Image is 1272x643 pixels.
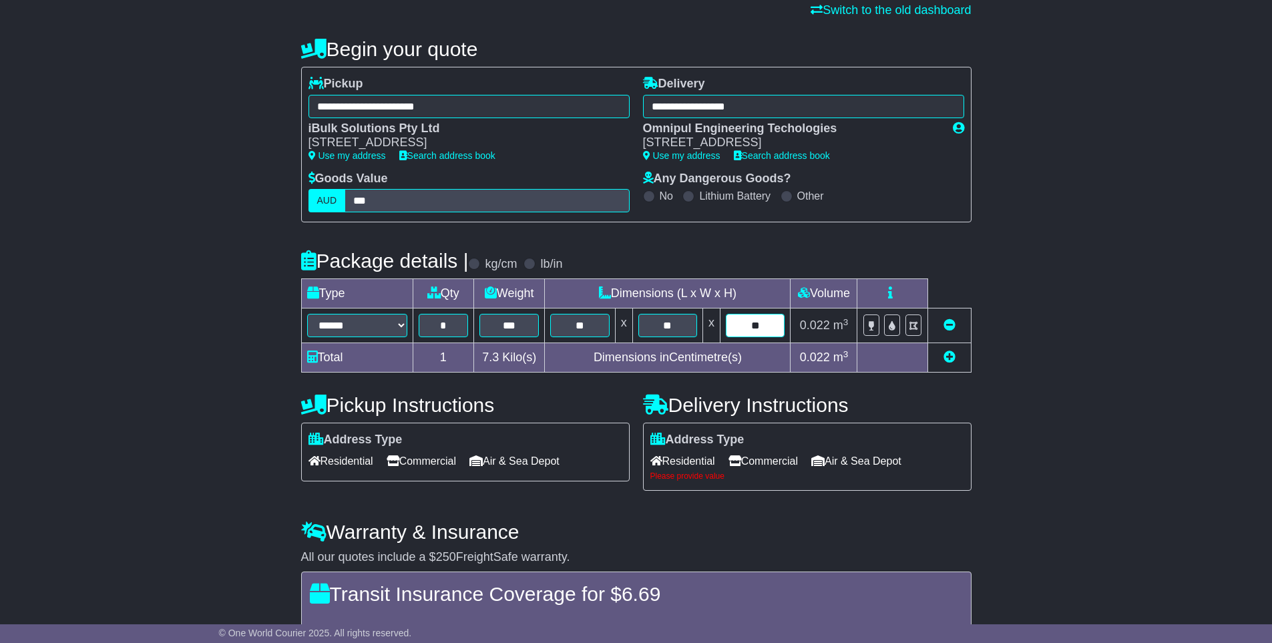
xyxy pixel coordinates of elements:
[650,451,715,471] span: Residential
[545,279,791,308] td: Dimensions (L x W x H)
[650,433,745,447] label: Address Type
[811,451,901,471] span: Air & Sea Depot
[219,628,412,638] span: © One World Courier 2025. All rights reserved.
[833,351,849,364] span: m
[308,433,403,447] label: Address Type
[811,3,971,17] a: Switch to the old dashboard
[469,451,560,471] span: Air & Sea Depot
[474,343,545,373] td: Kilo(s)
[643,172,791,186] label: Any Dangerous Goods?
[308,172,388,186] label: Goods Value
[734,150,830,161] a: Search address book
[413,343,474,373] td: 1
[308,122,616,136] div: iBulk Solutions Pty Ltd
[791,279,857,308] td: Volume
[643,150,720,161] a: Use my address
[308,77,363,91] label: Pickup
[643,122,939,136] div: Omnipul Engineering Techologies
[615,308,632,343] td: x
[485,257,517,272] label: kg/cm
[301,279,413,308] td: Type
[797,190,824,202] label: Other
[482,351,499,364] span: 7.3
[308,136,616,150] div: [STREET_ADDRESS]
[943,351,956,364] a: Add new item
[301,550,972,565] div: All our quotes include a $ FreightSafe warranty.
[643,136,939,150] div: [STREET_ADDRESS]
[308,451,373,471] span: Residential
[301,38,972,60] h4: Begin your quote
[301,343,413,373] td: Total
[703,308,720,343] td: x
[699,190,771,202] label: Lithium Battery
[545,343,791,373] td: Dimensions in Centimetre(s)
[301,250,469,272] h4: Package details |
[650,471,964,481] div: Please provide value
[643,394,972,416] h4: Delivery Instructions
[436,550,456,564] span: 250
[843,317,849,327] sup: 3
[833,318,849,332] span: m
[728,451,798,471] span: Commercial
[800,351,830,364] span: 0.022
[800,318,830,332] span: 0.022
[474,279,545,308] td: Weight
[308,150,386,161] a: Use my address
[310,583,963,605] h4: Transit Insurance Coverage for $
[301,394,630,416] h4: Pickup Instructions
[308,189,346,212] label: AUD
[943,318,956,332] a: Remove this item
[643,77,705,91] label: Delivery
[843,349,849,359] sup: 3
[622,583,660,605] span: 6.69
[413,279,474,308] td: Qty
[399,150,495,161] a: Search address book
[660,190,673,202] label: No
[540,257,562,272] label: lb/in
[387,451,456,471] span: Commercial
[301,521,972,543] h4: Warranty & Insurance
